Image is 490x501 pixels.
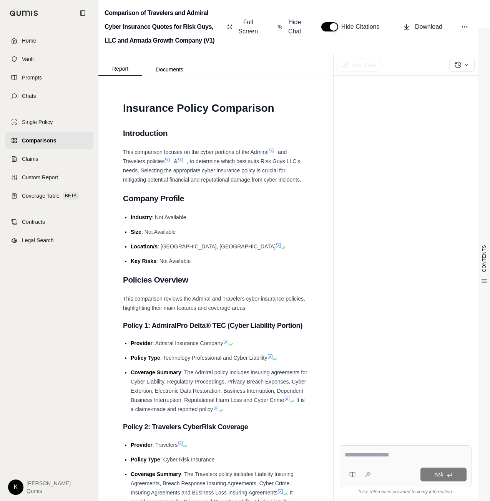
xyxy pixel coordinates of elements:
span: : Admiral Insurance Company [153,340,223,346]
a: Comparisons [5,132,93,149]
span: : Not Available [152,214,186,220]
span: Download [415,22,442,31]
button: Documents [142,63,197,76]
span: Full Screen [237,18,259,36]
h2: Company Profile [123,190,309,207]
span: Contracts [22,218,45,226]
span: Qumis [27,487,71,495]
button: Full Screen [224,15,262,39]
span: Coverage Summary [131,471,181,477]
a: Home [5,32,93,49]
span: BETA [63,192,79,200]
span: Comparisons [22,137,56,144]
span: Policy Type [131,456,160,463]
span: Provider [131,340,153,346]
a: Prompts [5,69,93,86]
span: : Travelers [153,442,178,448]
h3: Policy 2: Travelers CyberRisk Coverage [123,420,309,434]
span: Provider [131,442,153,448]
span: Claims [22,155,38,163]
span: : Not Available [141,229,176,235]
a: Vault [5,51,93,68]
span: Single Policy [22,118,53,126]
a: Custom Report [5,169,93,186]
span: , to determine which best suits Risk Guys LLC's needs. Selecting the appropriate cyber insurance ... [123,158,301,183]
span: Ask [434,471,443,478]
span: . [222,406,224,412]
span: Policy Type [131,355,160,361]
span: : [GEOGRAPHIC_DATA], [GEOGRAPHIC_DATA] [158,243,276,250]
span: Custom Report [22,174,58,181]
span: Industry [131,214,152,220]
span: [PERSON_NAME] [27,480,71,487]
span: CONTENTS [481,245,487,272]
h2: Comparison of Travelers and Admiral Cyber Insurance Quotes for Risk Guys, LLC and Armada Growth C... [105,6,219,48]
span: : The Travelers policy includes Liability Insuring Agreements, Breach Response Insuring Agreement... [131,471,294,496]
span: Legal Search [22,236,54,244]
div: *Use references provided to verify information. [340,487,472,495]
button: Collapse sidebar [76,7,89,19]
button: Ask [420,468,467,481]
a: Contracts [5,213,93,230]
span: Vault [22,55,34,63]
span: : Technology Professional and Cyber Liability [160,355,267,361]
span: Chats [22,92,36,100]
h2: Introduction [123,125,309,141]
span: Hide Citations [341,22,384,31]
span: : Not Available [156,258,191,264]
span: & [174,158,177,164]
button: Report [98,63,142,76]
span: : Cyber Risk Insurance [160,456,215,463]
span: Size [131,229,141,235]
span: This comparison reviews the Admiral and Travelers cyber insurance policies, highlighting their ma... [123,296,305,311]
span: Key Risks [131,258,156,264]
a: Coverage TableBETA [5,187,93,204]
img: Qumis Logo [10,10,38,16]
h1: Insurance Policy Comparison [123,98,309,119]
span: Coverage Summary [131,369,181,375]
span: This comparison focuses on the cyber portions of the Admiral [123,149,269,155]
a: Single Policy [5,114,93,131]
button: Download [400,19,445,35]
h2: Policies Overview [123,272,309,288]
a: Legal Search [5,232,93,249]
div: K [8,480,23,495]
span: Hide Chat [287,18,303,36]
a: Claims [5,150,93,167]
button: Hide Chat [274,15,306,39]
span: Coverage Table [22,192,60,200]
span: : The Admiral policy includes insuring agreements for Cyber Liability, Regulatory Proceedings, Pr... [131,369,307,403]
span: Home [22,37,36,45]
span: Prompts [22,74,42,81]
span: Location/s [131,243,158,250]
h3: Policy 1: AdmiralPro Delta® TEC (Cyber Liability Portion) [123,319,309,332]
a: Chats [5,88,93,104]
